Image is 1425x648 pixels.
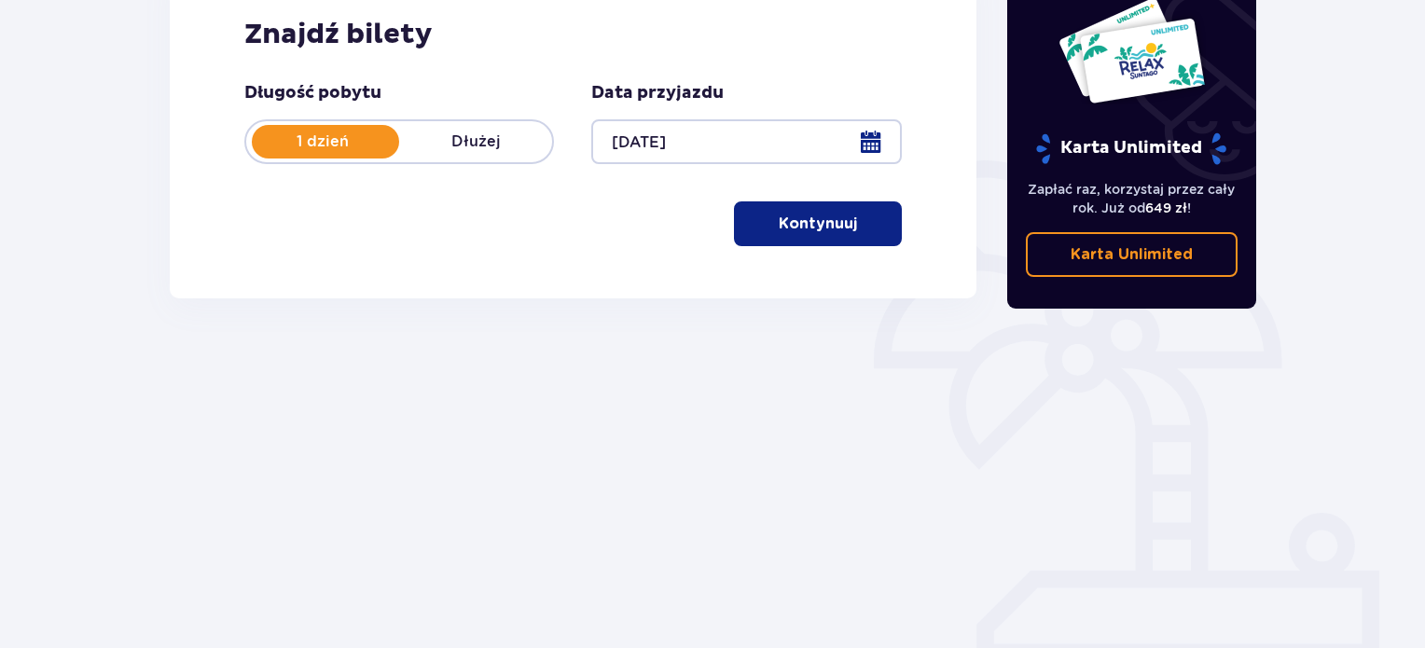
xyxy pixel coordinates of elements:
[591,82,724,104] p: Data przyjazdu
[1034,132,1228,165] p: Karta Unlimited
[1026,180,1238,217] p: Zapłać raz, korzystaj przez cały rok. Już od !
[244,82,381,104] p: Długość pobytu
[1145,200,1187,215] span: 649 zł
[779,214,857,234] p: Kontynuuj
[734,201,902,246] button: Kontynuuj
[246,131,399,152] p: 1 dzień
[1026,232,1238,277] a: Karta Unlimited
[399,131,552,152] p: Dłużej
[244,17,902,52] h2: Znajdź bilety
[1071,244,1193,265] p: Karta Unlimited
